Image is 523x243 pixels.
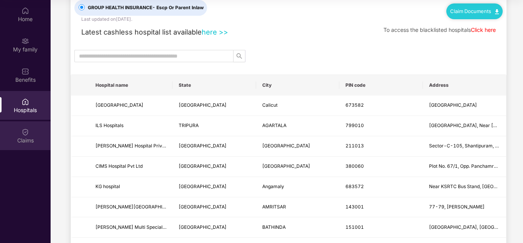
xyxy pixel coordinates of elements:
td: AGARTALA [256,116,339,136]
span: GROUP HEALTH INSURANCE [85,4,207,12]
span: To access the blacklisted hospitals [383,26,471,33]
img: svg+xml;base64,PHN2ZyB3aWR0aD0iMjAiIGhlaWdodD0iMjAiIHZpZXdCb3g9IjAgMCAyMCAyMCIgZmlsbD0ibm9uZSIgeG... [21,37,29,45]
img: svg+xml;base64,PHN2ZyB4bWxucz0iaHR0cDovL3d3dy53My5vcmcvMjAwMC9zdmciIHdpZHRoPSIxMC40IiBoZWlnaHQ9Ij... [495,9,499,14]
td: Kerala [173,96,256,116]
th: City [256,75,339,96]
span: [GEOGRAPHIC_DATA] [179,163,227,169]
span: [GEOGRAPHIC_DATA] [179,143,227,149]
span: [PERSON_NAME] Multi Speciality Hospital [95,224,187,230]
span: Latest cashless hospital list available [81,28,202,36]
a: here >> [202,28,228,36]
span: - Escp Or Parent Inlaw [152,5,204,10]
td: Angamaly [256,177,339,197]
span: 143001 [345,204,364,210]
td: Punjab [173,217,256,238]
td: Kerala [173,177,256,197]
span: Hospital name [95,82,166,88]
td: AHMEDABAD [256,157,339,177]
span: BATHINDA [262,224,286,230]
span: Angamaly [262,183,284,189]
span: [PERSON_NAME][GEOGRAPHIC_DATA] [95,204,181,210]
span: ILS Hospitals [95,122,123,128]
span: [GEOGRAPHIC_DATA] [179,224,227,230]
div: Last updated on [DATE] . [81,16,132,23]
span: Address [429,82,500,88]
span: 799010 [345,122,364,128]
td: 77-79, Ajit Nagar [423,197,506,218]
td: Uttar Pradesh [173,136,256,157]
span: 380060 [345,163,364,169]
span: 151001 [345,224,364,230]
button: search [233,50,245,62]
td: Gurdev Multi Speciality Hospital [89,217,173,238]
td: KG hospital [89,177,173,197]
th: Address [423,75,506,96]
td: TRIPURA [173,116,256,136]
th: Hospital name [89,75,173,96]
td: Punjab [173,197,256,218]
a: Claim Documents [450,8,499,14]
td: Capital Complex Extension, Near Kendriya Vidyalaya, Po. New Secretariat [423,116,506,136]
td: Sector-C-105, Shantipuram, Phaphamanu [423,136,506,157]
span: [PERSON_NAME] Hospital Private Limited [95,143,186,149]
span: [GEOGRAPHIC_DATA] [429,102,477,108]
span: [GEOGRAPHIC_DATA] [179,204,227,210]
td: AMRITSAR [256,197,339,218]
td: Near KSRTC Bus Stand, Trissur Road, Angamaly [423,177,506,197]
span: [GEOGRAPHIC_DATA] [95,102,143,108]
span: CIMS Hospital Pvt Ltd [95,163,143,169]
th: State [173,75,256,96]
span: search [234,53,245,59]
img: svg+xml;base64,PHN2ZyBpZD0iQmVuZWZpdHMiIHhtbG5zPSJodHRwOi8vd3d3LnczLm9yZy8yMDAwL3N2ZyIgd2lkdGg9Ij... [21,68,29,75]
td: Plot No. 67/1, Opp. Panchamrut Bunglows, Near Shukan Mall, Off Science City Road, Sola [423,157,506,177]
img: svg+xml;base64,PHN2ZyBpZD0iSG9tZSIgeG1sbnM9Imh0dHA6Ly93d3cudzMub3JnLzIwMDAvc3ZnIiB3aWR0aD0iMjAiIG... [21,7,29,15]
span: Calicut [262,102,278,108]
td: ALLAHABAD [256,136,339,157]
td: Prachi Hospital Private Limited [89,136,173,157]
img: svg+xml;base64,PHN2ZyBpZD0iSG9zcGl0YWxzIiB4bWxucz0iaHR0cDovL3d3dy53My5vcmcvMjAwMC9zdmciIHdpZHRoPS... [21,98,29,106]
span: 77-79, [PERSON_NAME] [429,204,485,210]
td: BATHINDA [256,217,339,238]
span: [GEOGRAPHIC_DATA] [179,183,227,189]
span: [GEOGRAPHIC_DATA] [262,163,310,169]
span: AMRITSAR [262,204,286,210]
td: ILS Hospitals [89,116,173,136]
td: East Hill Chakkorathukulam Road [423,96,506,116]
img: svg+xml;base64,PHN2ZyBpZD0iQ2xhaW0iIHhtbG5zPSJodHRwOi8vd3d3LnczLm9yZy8yMDAwL3N2ZyIgd2lkdGg9IjIwIi... [21,128,29,136]
span: 683572 [345,183,364,189]
td: Gujarat [173,157,256,177]
td: Ferozepur Road, Near Nirankari bhawan, G.T.Road, [423,217,506,238]
span: 673582 [345,102,364,108]
span: [GEOGRAPHIC_DATA] [262,143,310,149]
span: [GEOGRAPHIC_DATA] [179,102,227,108]
th: PIN code [339,75,423,96]
span: KG hospital [95,183,120,189]
td: Dhingra General Hospital [89,197,173,218]
td: Calicut [256,96,339,116]
span: 211013 [345,143,364,149]
td: Sakalya Ayurveda Hospital [89,96,173,116]
span: TRIPURA [179,122,199,128]
td: CIMS Hospital Pvt Ltd [89,157,173,177]
a: Click here [471,26,496,33]
span: AGARTALA [262,122,286,128]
